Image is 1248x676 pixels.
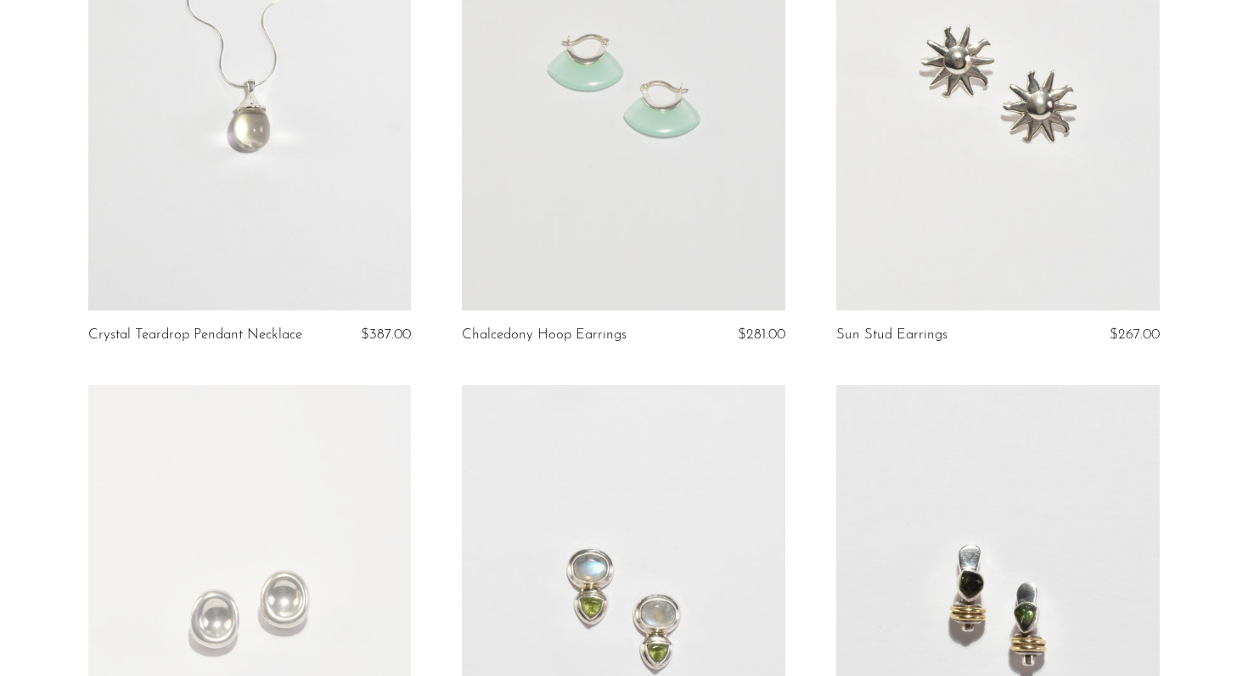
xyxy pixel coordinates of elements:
a: Crystal Teardrop Pendant Necklace [88,327,302,343]
a: Sun Stud Earrings [836,327,947,343]
span: $267.00 [1110,327,1160,342]
span: $281.00 [738,327,785,342]
span: $387.00 [361,327,411,342]
a: Chalcedony Hoop Earrings [462,327,627,343]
